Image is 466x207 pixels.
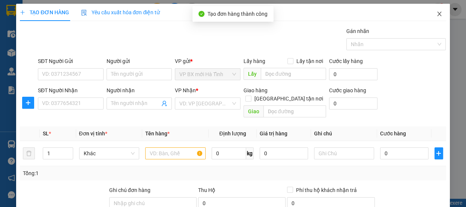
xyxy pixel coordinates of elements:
label: Ghi chú đơn hàng [109,187,150,193]
span: Lấy hàng [244,58,265,64]
span: Phí thu hộ khách nhận trả [293,186,360,194]
input: Ghi Chú [314,147,374,159]
label: Cước giao hàng [329,87,366,93]
button: plus [434,147,443,159]
span: [GEOGRAPHIC_DATA] tận nơi [251,94,326,103]
span: user-add [161,100,167,106]
span: Định lượng [219,130,246,136]
input: VD: Bàn, Ghế [145,147,206,159]
th: Ghi chú [311,126,377,141]
span: Đơn vị tính [79,130,107,136]
div: Người gửi [107,57,172,65]
span: TẠO ĐƠN HÀNG [20,9,69,15]
span: plus [435,150,443,156]
span: close [436,11,442,17]
span: Lấy tận nơi [293,57,326,65]
span: plus [23,100,34,106]
div: SĐT Người Gửi [38,57,104,65]
label: Gán nhãn [346,28,369,34]
span: Khác [84,148,135,159]
span: Tên hàng [145,130,170,136]
input: Dọc đường [261,68,326,80]
div: VP gửi [175,57,241,65]
div: Tổng: 1 [23,169,180,177]
span: Giao [244,105,263,117]
span: plus [20,10,25,15]
span: SL [43,130,49,136]
label: Cước lấy hàng [329,58,363,64]
button: plus [22,97,34,109]
input: Dọc đường [263,105,326,117]
span: kg [246,147,254,159]
span: Cước hàng [380,130,406,136]
input: Cước lấy hàng [329,68,377,80]
img: icon [81,10,87,16]
div: SĐT Người Nhận [38,86,104,94]
button: Close [429,4,450,25]
span: Lấy [244,68,261,80]
input: 0 [260,147,308,159]
span: check-circle [198,11,204,17]
span: Thu Hộ [198,187,215,193]
span: Giá trị hàng [260,130,287,136]
input: Cước giao hàng [329,97,377,109]
span: Yêu cầu xuất hóa đơn điện tử [81,9,160,15]
div: Người nhận [107,86,172,94]
span: Tạo đơn hàng thành công [207,11,268,17]
span: VP Nhận [175,87,196,93]
button: delete [23,147,35,159]
span: Giao hàng [244,87,268,93]
span: VP BX mới Hà Tĩnh [179,69,236,80]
